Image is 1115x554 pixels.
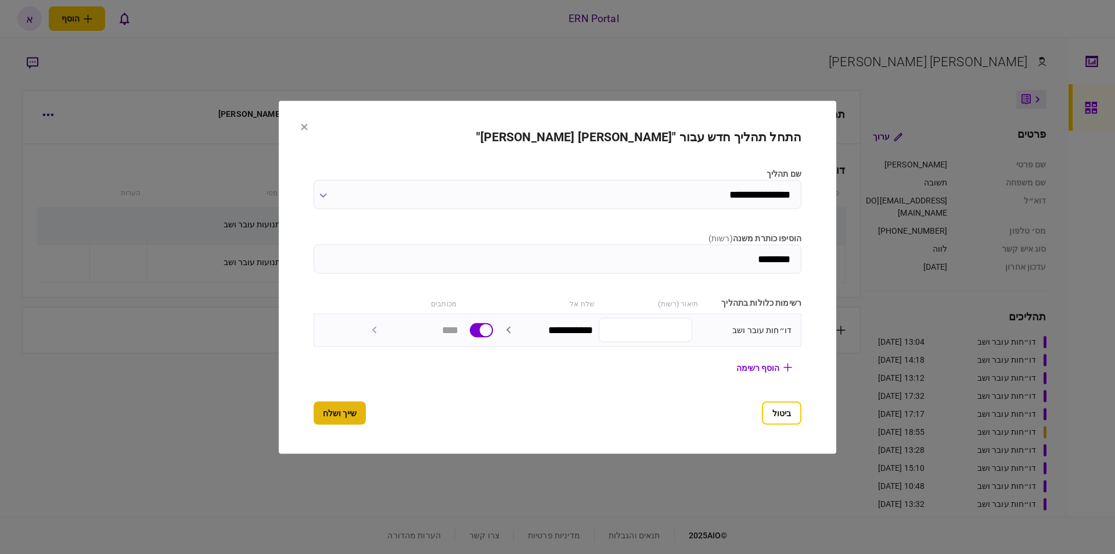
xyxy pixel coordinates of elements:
[708,233,733,242] span: ( רשות )
[704,296,801,309] div: רשימות כלולות בתהליך
[314,232,801,244] label: הוסיפו כותרת משנה
[314,167,801,180] label: שם תהליך
[698,324,792,336] div: דו״חות עובר ושב
[359,296,456,309] div: מכותבים
[497,296,595,309] div: שלח אל
[314,401,366,424] button: שייך ושלח
[727,357,801,378] button: הוסף רשימה
[600,296,698,309] div: תיאור (רשות)
[314,180,801,209] input: שם תהליך
[314,244,801,273] input: הוסיפו כותרת משנה
[314,130,801,144] h2: התחל תהליך חדש עבור "[PERSON_NAME] [PERSON_NAME]"
[762,401,801,424] button: ביטול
